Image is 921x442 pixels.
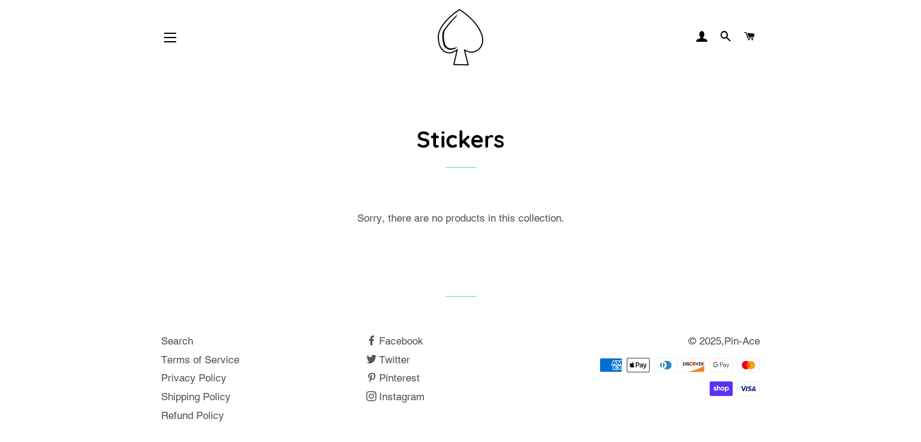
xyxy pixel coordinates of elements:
a: Pin-Ace [724,335,760,347]
h1: Stickers [161,123,761,155]
a: Search [161,335,193,347]
a: Twitter [366,354,410,366]
p: Sorry, there are no products in this collection. [161,210,761,226]
a: Shipping Policy [161,391,231,403]
a: Instagram [366,391,424,403]
a: Terms of Service [161,354,239,366]
p: © 2025, [572,333,760,349]
img: Pin-Ace [438,9,483,65]
a: Refund Policy [161,409,224,421]
a: Facebook [366,335,423,347]
a: Pinterest [366,372,420,384]
a: Privacy Policy [161,372,226,384]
